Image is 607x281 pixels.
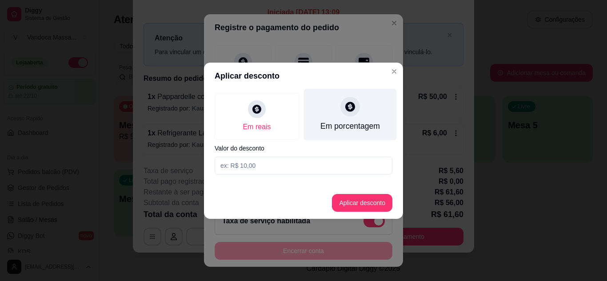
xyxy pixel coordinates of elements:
label: Valor do desconto [215,145,392,151]
header: Aplicar desconto [204,63,403,89]
div: Em porcentagem [320,120,380,132]
div: Em reais [243,122,271,132]
button: Close [387,64,401,79]
button: Aplicar desconto [332,194,392,212]
input: Valor do desconto [215,157,392,174]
